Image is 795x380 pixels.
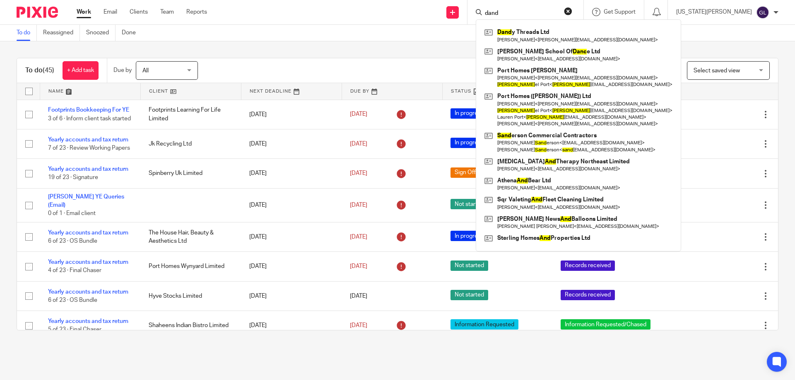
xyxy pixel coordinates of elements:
td: Hyve Stocks Limited [140,281,241,311]
span: Records received [561,290,615,300]
a: Reports [186,8,207,16]
span: 6 of 23 · OS Bundle [48,297,97,303]
span: 3 of 6 · Inform client task started [48,116,131,122]
button: Clear [564,7,572,15]
span: In progress [450,108,488,119]
span: Get Support [604,9,636,15]
span: 19 of 23 · Signature [48,175,98,181]
a: Team [160,8,174,16]
td: [DATE] [241,129,342,158]
span: Information Requested [450,319,518,330]
td: [DATE] [241,252,342,281]
h1: To do [25,66,54,75]
a: Yearly accounts and tax return [48,230,128,236]
span: Select saved view [694,68,740,74]
img: Pixie [17,7,58,18]
a: Yearly accounts and tax return [48,289,128,295]
span: In progress [450,138,488,148]
span: [DATE] [350,170,367,176]
span: [DATE] [350,234,367,240]
td: [DATE] [241,188,342,222]
td: The House Hair, Beauty & Aesthetics Ltd [140,222,241,251]
span: 6 of 23 · OS Bundle [48,238,97,244]
span: In progress [450,231,488,241]
p: Due by [113,66,132,74]
span: Not started [450,290,488,300]
td: Shaheens Indian Bistro Limited [140,311,241,340]
span: [DATE] [350,293,367,299]
p: [US_STATE][PERSON_NAME] [676,8,752,16]
td: [DATE] [241,281,342,311]
a: Snoozed [86,25,116,41]
span: 5 of 23 · Final Chaser [48,327,101,333]
a: Reassigned [43,25,80,41]
span: [DATE] [350,141,367,147]
span: Not started [450,261,488,271]
a: Email [104,8,117,16]
span: Information Requested/Chased [561,319,650,330]
td: Footprints Learning For Life Limited [140,100,241,129]
span: 4 of 23 · Final Chaser [48,268,101,274]
a: Yearly accounts and tax return [48,318,128,324]
td: [DATE] [241,159,342,188]
span: [DATE] [350,323,367,328]
a: Yearly accounts and tax return [48,259,128,265]
td: [DATE] [241,311,342,340]
td: Port Homes Wynyard Limited [140,252,241,281]
span: 7 of 23 · Review Working Papers [48,145,130,151]
td: Spinberry Uk Limited [140,159,241,188]
td: Jk Recycling Ltd [140,129,241,158]
span: 0 of 1 · Email client [48,211,96,217]
a: Done [122,25,142,41]
input: Search [484,10,559,17]
img: svg%3E [756,6,769,19]
td: [DATE] [241,100,342,129]
span: [DATE] [350,112,367,117]
a: Yearly accounts and tax return [48,166,128,172]
span: Records received [561,261,615,271]
a: + Add task [63,61,99,80]
span: [DATE] [350,263,367,269]
span: (45) [43,67,54,74]
a: Footprints Bookkeeping For YE [48,107,129,113]
span: All [142,68,149,74]
span: Sign Off [450,167,480,178]
a: [PERSON_NAME] YE Queries (Email) [48,194,124,208]
a: Work [77,8,91,16]
a: Clients [130,8,148,16]
td: [DATE] [241,222,342,251]
a: To do [17,25,37,41]
span: [DATE] [350,202,367,208]
span: Not started [450,199,488,209]
a: Yearly accounts and tax return [48,137,128,143]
